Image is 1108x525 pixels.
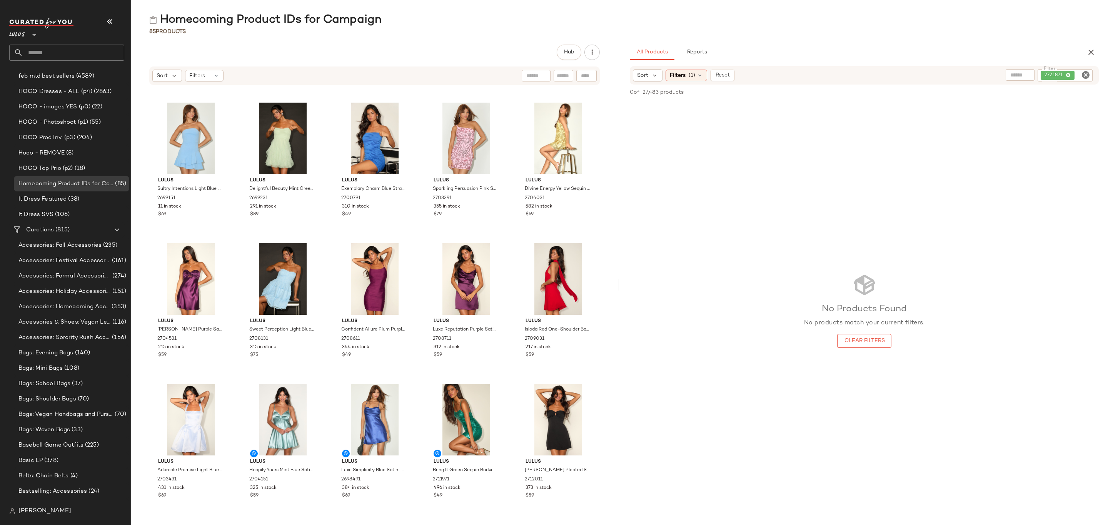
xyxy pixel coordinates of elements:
[336,243,414,315] img: 2708611_01_hero_2025-07-10.jpg
[433,336,451,342] span: 2708711
[18,441,83,450] span: Baseball Game Outfits
[342,492,350,499] span: $69
[18,118,88,127] span: HOCO - Photoshoot (p1)
[686,49,707,55] span: Reports
[249,186,315,193] span: Delightful Beauty Mint Green Mesh Strapless Ruffled Mini Dress
[434,177,499,184] span: Lulus
[157,186,223,193] span: Sultry Intentions Light Blue Strapless Ruffled Mini Dress
[637,71,648,80] span: Sort
[18,256,110,265] span: Accessories: Festival Accessories
[250,459,315,465] span: Lulus
[433,476,449,483] span: 2711971
[73,349,90,357] span: (140)
[90,103,102,111] span: (22)
[111,318,126,327] span: (116)
[158,352,167,359] span: $59
[18,302,110,311] span: Accessories: Homecoming Accessories
[250,485,277,492] span: 325 in stock
[113,410,126,419] span: (70)
[18,103,90,111] span: HOCO - images YES (p0)
[63,364,79,373] span: (108)
[434,352,442,359] span: $59
[54,226,70,234] span: (815)
[75,133,92,142] span: (204)
[18,333,110,342] span: Accessories: Sorority Rush Accessories
[250,318,315,325] span: Lulus
[434,211,442,218] span: $79
[525,476,543,483] span: 2712011
[18,364,63,373] span: Bags: Mini Bags
[342,211,351,218] span: $49
[18,87,92,96] span: HOCO Dresses - ALL (p4)
[18,456,43,465] span: Basic LP
[18,72,75,81] span: feb mtd best sellers
[87,487,99,496] span: (24)
[111,287,126,296] span: (151)
[557,45,581,60] button: Hub
[157,195,175,202] span: 2699151
[158,203,181,210] span: 11 in stock
[113,179,126,188] span: (85)
[1045,72,1066,79] span: 2721871
[427,384,505,455] img: 2711971_01_hero_2025-08-05.jpg
[342,485,369,492] span: 384 in stock
[341,336,360,342] span: 2708611
[433,186,498,193] span: Sparkling Persuasion Pink Sequin One-Shoulder Mini Dress
[149,28,186,36] div: Products
[152,243,230,315] img: 2704531_01_hero_2025-07-14.jpg
[636,49,668,55] span: All Products
[715,72,729,78] span: Reset
[18,379,70,388] span: Bags: School Bags
[336,384,414,455] img: 2698491_02_front_2025-06-10.jpg
[250,492,259,499] span: $59
[434,492,442,499] span: $49
[804,303,925,316] h3: No Products Found
[342,318,407,325] span: Lulus
[433,195,452,202] span: 2703391
[53,210,70,219] span: (106)
[69,472,78,480] span: (4)
[75,72,94,81] span: (4589)
[18,164,73,173] span: HOCO Top Prio (p2)
[70,379,83,388] span: (37)
[157,336,177,342] span: 2704531
[434,485,461,492] span: 496 in stock
[88,118,101,127] span: (55)
[525,467,590,474] span: [PERSON_NAME] Pleated Strapless Mini Dress
[18,487,87,496] span: Bestselling: Accessories
[18,472,69,480] span: Belts: Chain Belts
[189,72,205,80] span: Filters
[564,49,574,55] span: Hub
[250,203,276,210] span: 291 in stock
[18,241,102,250] span: Accessories: Fall Accessories
[18,425,70,434] span: Bags: Woven Bags
[83,441,99,450] span: (225)
[526,459,591,465] span: Lulus
[670,71,686,80] span: Filters
[342,177,407,184] span: Lulus
[92,87,112,96] span: (2863)
[158,344,184,351] span: 215 in stock
[18,133,75,142] span: HOCO Prod Inv. (p3)
[152,384,230,455] img: 2703431_02_front_2025-07-09.jpg
[76,395,89,404] span: (70)
[341,467,407,474] span: Luxe Simplicity Blue Satin Lace-Up Mini Dress
[526,318,591,325] span: Lulus
[341,326,407,333] span: Confident Allure Plum Purple Ruched Lace-Up Bodycon Mini Dress
[526,211,534,218] span: $69
[249,326,315,333] span: Sweet Perception Light Blue Lace Strapless Tiered Mini Dress
[158,211,166,218] span: $69
[341,195,360,202] span: 2700791
[158,318,224,325] span: Lulus
[519,103,597,174] img: 2704031_01_hero_2025-06-10.jpg
[249,195,268,202] span: 2699231
[642,88,684,96] span: 27,483 products
[18,149,65,158] span: Hoco - REMOVE
[433,467,498,474] span: Bring It Green Sequin Bodycon Mini Dress
[249,467,315,474] span: Happily Yours Mint Blue Satin Skater Mini Dress
[43,456,58,465] span: (378)
[158,485,185,492] span: 431 in stock
[158,459,224,465] span: Lulus
[18,395,76,404] span: Bags: Shoulder Bags
[341,186,407,193] span: Exemplary Charm Blue Strapless Ruched Bodycon Mini Dress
